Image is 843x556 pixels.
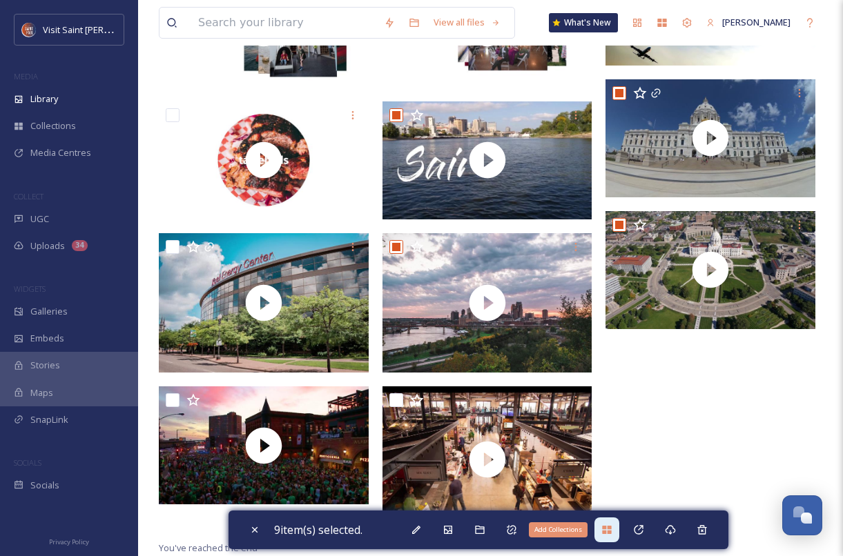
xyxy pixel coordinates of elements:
img: thumbnail [605,79,815,197]
button: Open Chat [782,495,822,535]
a: [PERSON_NAME] [699,9,797,36]
div: 34 [72,240,88,251]
span: Maps [30,386,53,399]
span: WIDGETS [14,284,46,294]
img: thumbnail [382,101,592,219]
span: Media Centres [30,146,91,159]
span: Stories [30,359,60,372]
span: Socials [30,479,59,492]
span: COLLECT [14,191,43,201]
span: Visit Saint [PERSON_NAME] [43,23,153,36]
span: 9 item(s) selected. [274,522,362,537]
span: SOCIALS [14,457,41,468]
img: Visit%20Saint%20Paul%20Updated%20Profile%20Image.jpg [22,23,36,37]
span: [PERSON_NAME] [722,16,791,28]
img: thumbnail [382,233,592,373]
span: UGC [30,212,49,226]
span: You've reached the end [159,542,258,554]
img: thumbnail [159,386,369,504]
span: SnapLink [30,413,68,426]
img: thumbnail [159,101,369,219]
input: Search your library [191,8,377,38]
a: Privacy Policy [49,533,89,549]
img: thumbnail [159,233,369,373]
a: View all files [427,9,507,36]
a: What's New [549,13,618,32]
span: MEDIA [14,71,38,81]
div: Add Collections [529,522,588,537]
img: thumbnail [382,386,592,533]
span: Galleries [30,305,68,318]
span: Library [30,92,58,106]
img: thumbnail [605,211,815,329]
span: Collections [30,119,76,132]
span: Embeds [30,332,64,345]
span: Uploads [30,239,65,252]
span: Privacy Policy [49,537,89,546]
